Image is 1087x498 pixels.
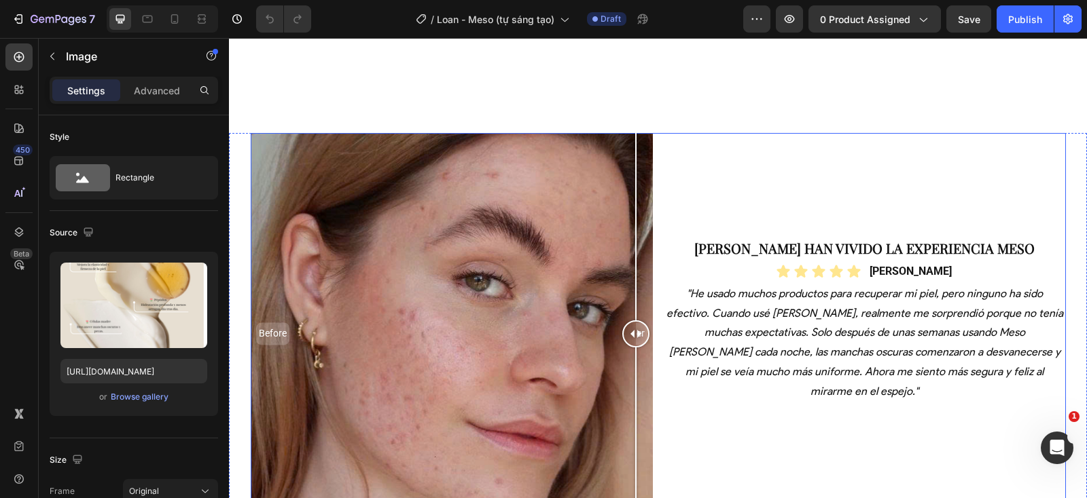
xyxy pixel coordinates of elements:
div: Undo/Redo [256,5,311,33]
div: Style [50,131,69,143]
img: preview-image [60,263,207,348]
button: 0 product assigned [808,5,941,33]
button: Publish [997,5,1054,33]
span: / [431,12,434,26]
span: "He usado muchos productos para recuperar mi piel, pero ninguno ha sido efectivo. Cuando usé [PER... [438,249,834,360]
input: https://example.com/image.jpg [60,359,207,383]
iframe: To enrich screen reader interactions, please activate Accessibility in Grammarly extension settings [229,38,1087,498]
p: Advanced [134,83,180,98]
div: 450 [13,145,33,155]
label: Frame [50,485,75,497]
p: [PERSON_NAME] [641,224,836,244]
button: 7 [5,5,101,33]
p: 7 [89,11,95,27]
button: Save [946,5,991,33]
button: Browse gallery [110,390,169,404]
div: Source [50,224,96,242]
span: Original [129,485,159,497]
div: Size [50,451,86,470]
div: Browse gallery [111,391,168,403]
span: Loan - Meso (tự sáng tạo) [437,12,554,26]
iframe: Intercom live chat [1041,432,1073,464]
p: Image [66,48,181,64]
div: Beta [10,248,33,259]
span: 1 [1069,411,1080,422]
p: Settings [67,83,105,98]
div: Rectangle [115,162,198,193]
span: Draft [601,13,621,25]
span: 0 product assigned [820,12,910,26]
span: [PERSON_NAME] han vivido la experiencia Meso [465,201,806,219]
div: Publish [1008,12,1042,26]
span: Save [958,14,980,25]
span: or [99,389,107,405]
